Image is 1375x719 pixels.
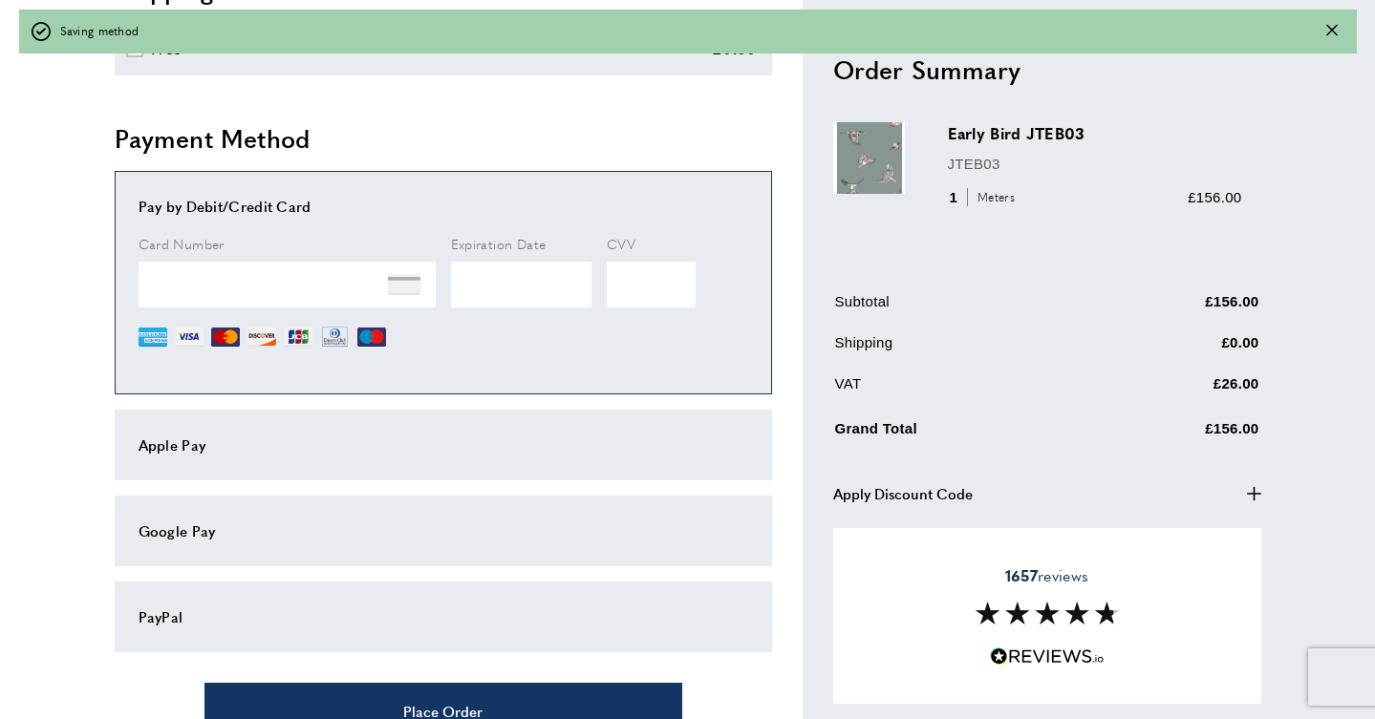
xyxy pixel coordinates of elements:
[607,262,696,307] iframe: Secure Credit Card Frame - CVV
[833,523,984,546] span: Apply Order Comment
[1188,188,1241,204] span: £156.00
[139,605,748,628] div: PayPal
[967,188,1020,206] span: Meters
[1005,566,1088,585] span: reviews
[139,323,167,351] img: AE.png
[211,323,240,351] img: MC.png
[835,371,1091,409] td: VAT
[1092,412,1259,454] td: £156.00
[388,268,420,301] img: NONE.png
[833,122,905,194] img: Early Bird JTEB03
[139,434,748,456] div: Apple Pay
[833,481,973,504] span: Apply Discount Code
[60,22,140,40] span: Saving method
[115,121,772,156] h2: Payment Method
[139,519,748,542] div: Google Pay
[1092,330,1259,368] td: £0.00
[607,234,635,253] span: CVV
[1092,371,1259,409] td: £26.00
[1005,564,1038,586] strong: 1657
[284,323,312,351] img: JCB.png
[320,323,351,351] img: DN.png
[1092,289,1259,327] td: £156.00
[1326,22,1338,40] div: Close message
[948,152,1242,175] p: JTEB03
[990,647,1105,666] img: Reviews.io 5 stars
[833,52,1261,86] h2: Order Summary
[357,323,386,351] img: MI.png
[451,262,592,307] iframe: Secure Credit Card Frame - Expiration Date
[835,289,1091,327] td: Subtotal
[175,323,204,351] img: VI.png
[835,330,1091,368] td: Shipping
[835,412,1091,454] td: Grand Total
[139,234,225,253] span: Card Number
[139,262,436,307] iframe: Secure Credit Card Frame - Credit Card Number
[247,323,276,351] img: DI.png
[451,234,547,253] span: Expiration Date
[948,122,1242,144] h3: Early Bird JTEB03
[948,185,1021,208] div: 1
[139,195,748,218] div: Pay by Debit/Credit Card
[19,10,1357,53] div: off
[976,602,1119,624] img: Reviews section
